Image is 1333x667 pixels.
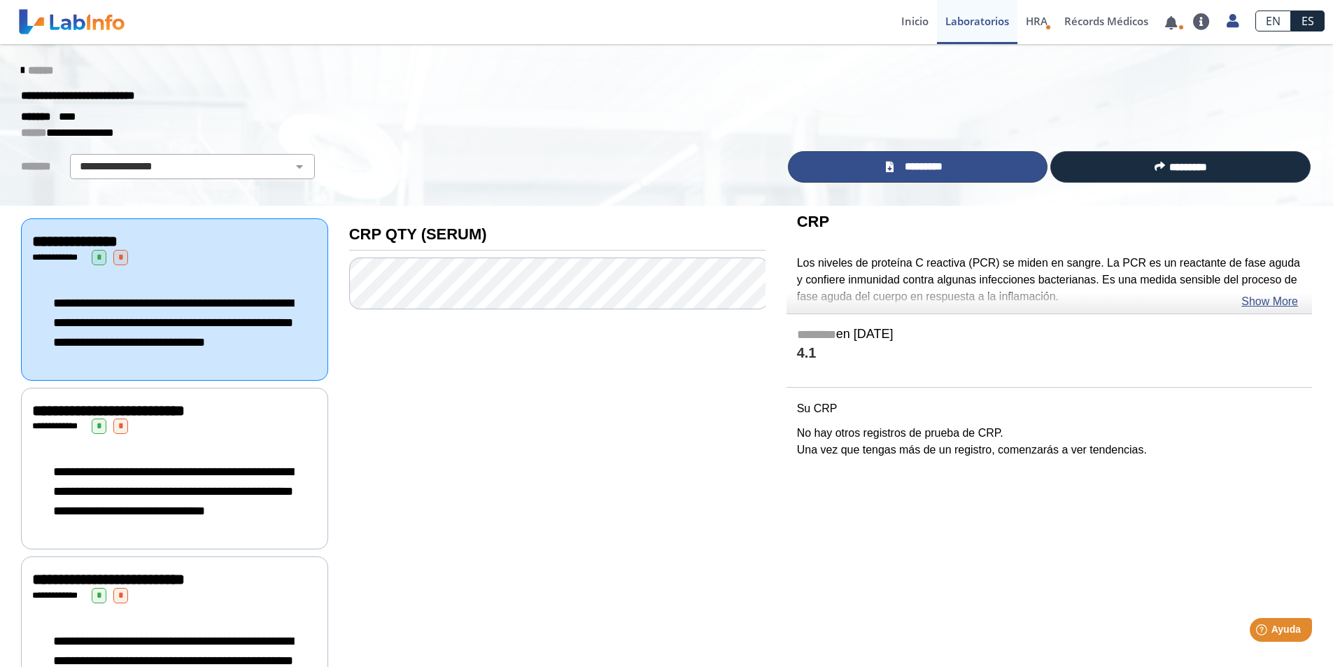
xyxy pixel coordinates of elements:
b: CRP [797,213,829,230]
iframe: Help widget launcher [1208,612,1318,652]
a: ES [1291,10,1325,31]
h5: en [DATE] [797,327,1302,343]
b: CRP QTY (SERUM) [349,225,487,243]
a: Show More [1241,293,1298,310]
a: EN [1255,10,1291,31]
span: HRA [1026,14,1048,28]
p: Su CRP [797,400,1302,417]
p: Los niveles de proteína C reactiva (PCR) se miden en sangre. La PCR es un reactante de fase aguda... [797,255,1302,305]
h4: 4.1 [797,345,1302,363]
p: No hay otros registros de prueba de CRP. Una vez que tengas más de un registro, comenzarás a ver ... [797,425,1302,458]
